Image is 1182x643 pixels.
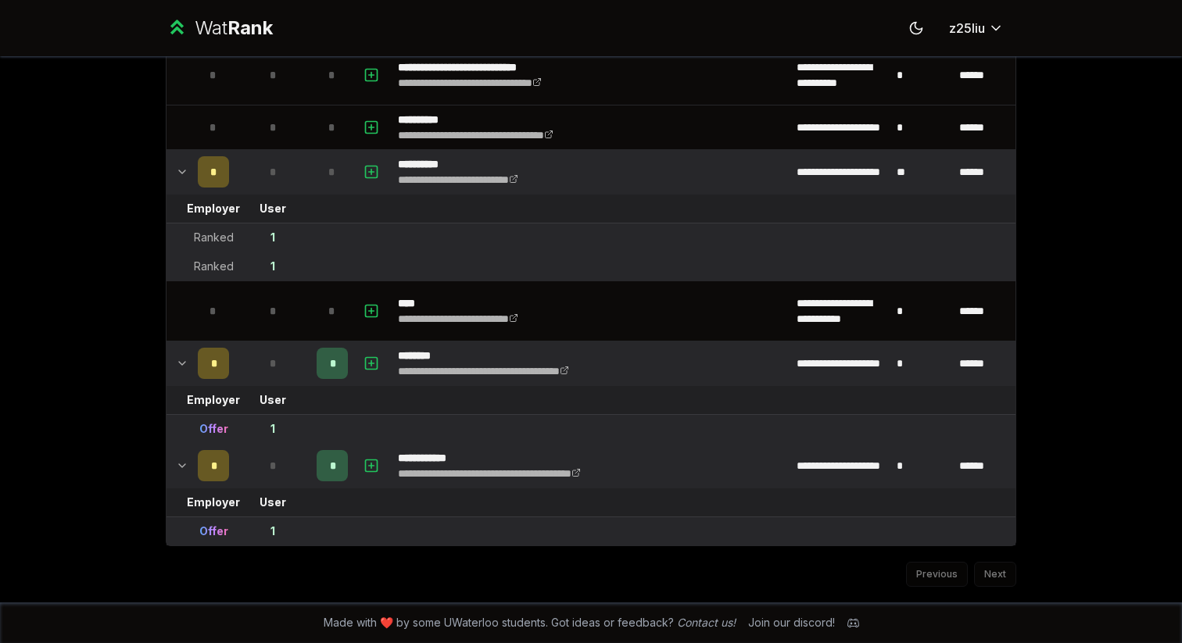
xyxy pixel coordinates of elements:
td: Employer [192,195,235,223]
div: Ranked [194,230,234,245]
td: User [235,195,310,223]
div: Wat [195,16,273,41]
div: Offer [199,523,228,539]
span: Made with ❤️ by some UWaterloo students. Got ideas or feedback? [324,615,736,630]
span: Rank [227,16,273,39]
td: User [235,488,310,516]
button: z25liu [937,14,1016,42]
span: z25liu [949,19,985,38]
td: Employer [192,488,235,516]
td: User [235,386,310,414]
div: Ranked [194,259,234,274]
div: Offer [199,421,228,437]
div: 1 [270,523,275,539]
div: 1 [270,259,275,274]
div: 1 [270,421,275,437]
div: 1 [270,230,275,245]
div: Join our discord! [748,615,835,630]
a: WatRank [166,16,273,41]
a: Contact us! [677,616,736,629]
td: Employer [192,386,235,414]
